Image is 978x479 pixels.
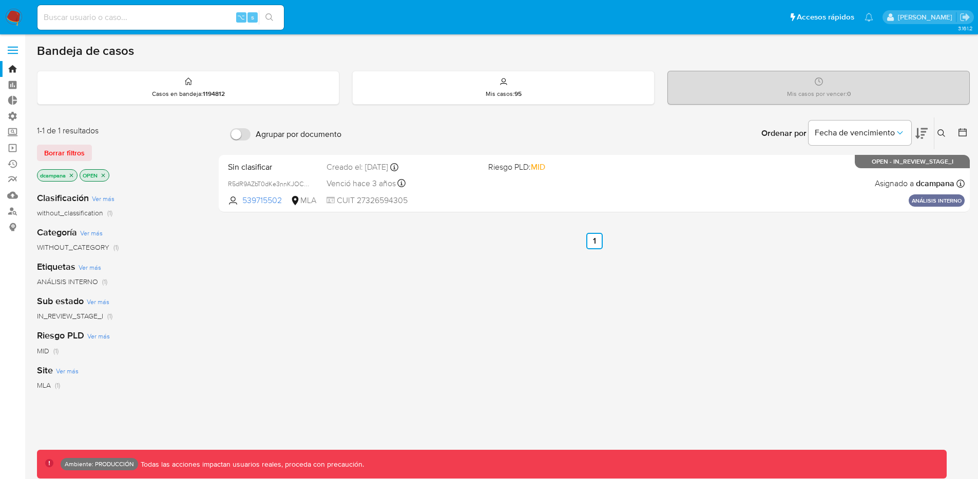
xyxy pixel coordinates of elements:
[138,460,364,469] p: Todas las acciones impactan usuarios reales, proceda con precaución.
[251,12,254,22] span: s
[237,12,245,22] span: ⌥
[37,11,284,24] input: Buscar usuario o caso...
[898,12,956,22] p: david.campana@mercadolibre.com
[797,12,854,23] span: Accesos rápidos
[865,13,873,22] a: Notificaciones
[65,462,134,466] p: Ambiente: PRODUCCIÓN
[259,10,280,25] button: search-icon
[960,12,970,23] a: Salir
